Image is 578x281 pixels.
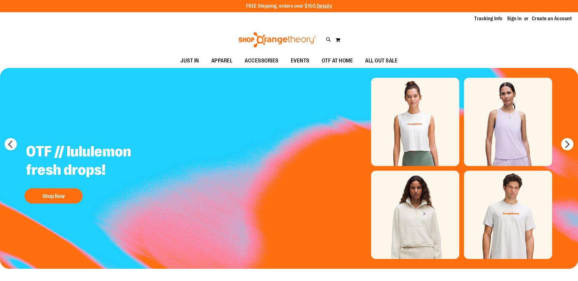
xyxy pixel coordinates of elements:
span: EVENTS [291,54,309,68]
a: Create an Account [532,15,572,22]
span: OTF AT HOME [322,54,353,68]
span: ACCESSORIES [245,54,279,68]
img: Shop Orangetheory [238,32,317,47]
span: ALL OUT SALE [365,54,398,68]
a: Details [317,3,332,9]
button: next [561,138,573,150]
h2: OTF // lululemon fresh drops! [21,138,173,185]
button: Shop Now [24,188,83,204]
button: prev [5,138,17,150]
span: APPAREL [211,54,233,68]
a: Sign In [507,15,522,22]
a: Tracking Info [474,15,502,22]
span: JUST IN [180,54,199,68]
p: FREE Shipping, orders over $150. [246,3,332,10]
a: OTF // lululemon fresh drops! Shop Now [21,138,173,207]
